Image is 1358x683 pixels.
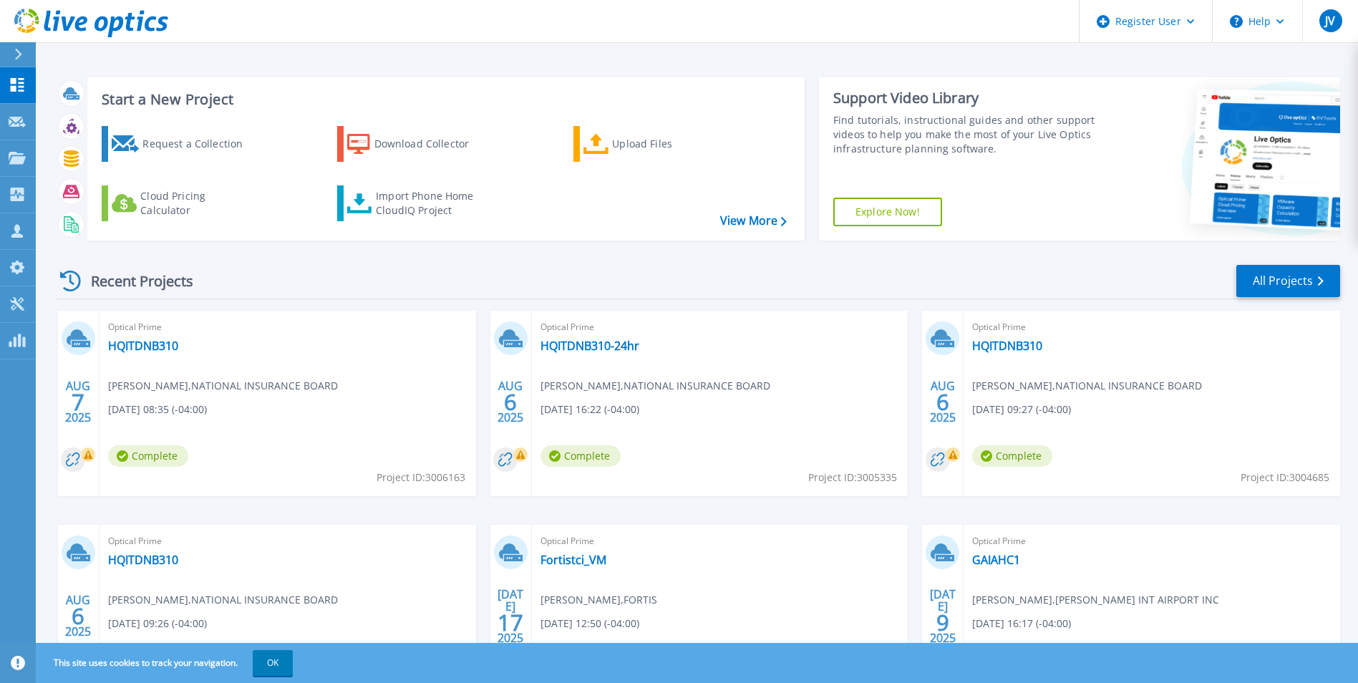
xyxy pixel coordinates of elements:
a: Download Collector [337,126,497,162]
a: All Projects [1236,265,1340,297]
div: AUG 2025 [929,376,956,428]
span: [DATE] 09:26 (-04:00) [108,616,207,631]
span: 7 [72,396,84,408]
a: GAIAHC1 [972,553,1020,567]
a: HQITDNB310 [108,339,178,353]
div: Support Video Library [833,89,1099,107]
a: HQITDNB310 [972,339,1042,353]
a: Upload Files [573,126,733,162]
span: 9 [936,616,949,629]
span: [DATE] 16:22 (-04:00) [540,402,639,417]
span: [DATE] 12:50 (-04:00) [540,616,639,631]
span: Optical Prime [108,533,467,549]
div: Cloud Pricing Calculator [140,189,255,218]
span: [PERSON_NAME] , NATIONAL INSURANCE BOARD [972,378,1202,394]
span: 6 [72,610,84,622]
span: [PERSON_NAME] , [PERSON_NAME] INT AIRPORT INC [972,592,1219,608]
div: AUG 2025 [497,376,524,428]
span: [PERSON_NAME] , NATIONAL INSURANCE BOARD [540,378,770,394]
span: [DATE] 16:17 (-04:00) [972,616,1071,631]
span: Optical Prime [108,319,467,335]
h3: Start a New Project [102,92,786,107]
span: Optical Prime [540,533,900,549]
span: This site uses cookies to track your navigation. [39,650,293,676]
div: Import Phone Home CloudIQ Project [376,189,488,218]
span: [DATE] 08:35 (-04:00) [108,402,207,417]
div: Download Collector [374,130,489,158]
a: Cloud Pricing Calculator [102,185,261,221]
span: Optical Prime [972,533,1332,549]
span: [PERSON_NAME] , NATIONAL INSURANCE BOARD [108,378,338,394]
span: [DATE] 09:27 (-04:00) [972,402,1071,417]
span: 6 [504,396,517,408]
span: Optical Prime [540,319,900,335]
span: Complete [108,445,188,467]
div: AUG 2025 [64,590,92,642]
a: View More [720,214,787,228]
div: Recent Projects [55,263,213,299]
div: Find tutorials, instructional guides and other support videos to help you make the most of your L... [833,113,1099,156]
div: Upload Files [612,130,727,158]
span: Complete [540,445,621,467]
a: HQITDNB310 [108,553,178,567]
a: HQITDNB310-24hr [540,339,639,353]
span: Project ID: 3005335 [808,470,897,485]
span: JV [1325,15,1335,26]
span: [PERSON_NAME] , NATIONAL INSURANCE BOARD [108,592,338,608]
div: AUG 2025 [64,376,92,428]
div: [DATE] 2025 [929,590,956,642]
span: 6 [936,396,949,408]
span: Complete [972,445,1052,467]
a: Fortistci_VM [540,553,606,567]
a: Explore Now! [833,198,942,226]
span: 17 [498,616,523,629]
a: Request a Collection [102,126,261,162]
div: [DATE] 2025 [497,590,524,642]
span: Optical Prime [972,319,1332,335]
div: Request a Collection [142,130,257,158]
span: Project ID: 3004685 [1241,470,1329,485]
span: [PERSON_NAME] , FORTIS [540,592,657,608]
span: Project ID: 3006163 [377,470,465,485]
button: OK [253,650,293,676]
